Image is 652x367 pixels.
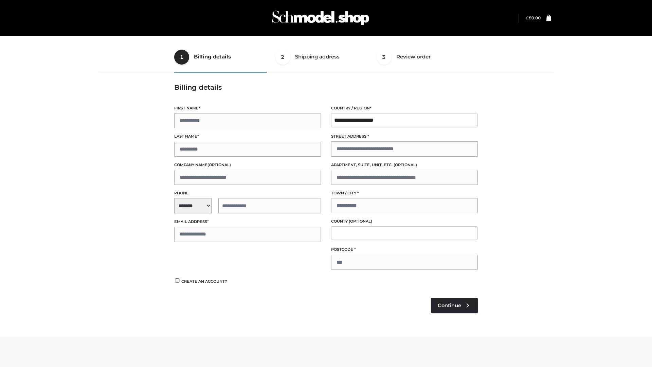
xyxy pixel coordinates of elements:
[526,15,541,20] bdi: 89.00
[526,15,541,20] a: £89.00
[431,298,478,313] a: Continue
[270,4,372,31] img: Schmodel Admin 964
[174,219,321,225] label: Email address
[174,190,321,196] label: Phone
[174,278,180,283] input: Create an account?
[331,162,478,168] label: Apartment, suite, unit, etc.
[174,162,321,168] label: Company name
[438,302,461,309] span: Continue
[331,190,478,196] label: Town / City
[526,15,529,20] span: £
[174,83,478,91] h3: Billing details
[181,279,227,284] span: Create an account?
[331,218,478,225] label: County
[331,246,478,253] label: Postcode
[349,219,372,224] span: (optional)
[331,105,478,111] label: Country / Region
[207,162,231,167] span: (optional)
[174,133,321,140] label: Last name
[394,162,417,167] span: (optional)
[174,105,321,111] label: First name
[331,133,478,140] label: Street address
